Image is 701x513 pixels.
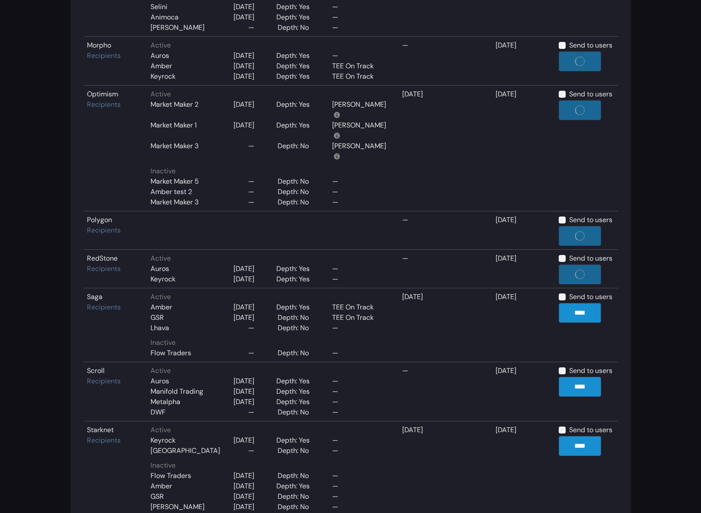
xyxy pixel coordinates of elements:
[278,197,313,207] div: Depth: No
[234,302,254,312] div: [DATE]
[150,312,164,323] div: GSR
[332,397,388,407] div: —
[278,491,313,502] div: Depth: No
[234,61,254,71] div: [DATE]
[150,22,205,33] div: [PERSON_NAME]
[276,12,314,22] div: Depth: Yes
[87,292,102,301] a: Saga
[150,481,172,491] div: Amber
[150,120,197,141] div: Market Maker 1
[332,376,388,386] div: —
[248,22,254,33] div: —
[234,120,254,141] div: [DATE]
[278,502,313,512] div: Depth: No
[332,12,388,22] div: —
[332,141,388,162] div: [PERSON_NAME]
[150,502,205,512] div: [PERSON_NAME]
[278,446,313,456] div: Depth: No
[276,99,314,120] div: Depth: Yes
[150,274,176,284] div: Keyrock
[332,99,388,120] div: [PERSON_NAME]
[150,12,179,22] div: Animoca
[150,460,395,471] div: Inactive
[278,323,313,333] div: Depth: No
[234,481,254,491] div: [DATE]
[332,481,388,491] div: —
[87,264,121,273] a: Recipients
[569,425,612,435] label: Send to users
[150,40,395,51] div: Active
[150,323,169,333] div: Lhava
[332,120,388,141] div: [PERSON_NAME]
[234,435,254,446] div: [DATE]
[150,166,395,176] div: Inactive
[87,436,121,445] a: Recipients
[150,386,203,397] div: Manifold Trading
[399,86,492,211] td: [DATE]
[150,471,191,481] div: Flow Traders
[278,141,313,162] div: Depth: No
[492,288,555,362] td: [DATE]
[332,176,388,187] div: —
[87,254,118,263] a: RedStone
[332,348,388,358] div: —
[150,491,164,502] div: GSR
[276,2,314,12] div: Depth: Yes
[332,323,388,333] div: —
[492,362,555,421] td: [DATE]
[234,471,254,481] div: [DATE]
[399,362,492,421] td: —
[234,491,254,502] div: [DATE]
[569,253,612,264] label: Send to users
[492,250,555,288] td: [DATE]
[248,141,254,162] div: —
[150,176,199,187] div: Market Maker 5
[332,446,388,456] div: —
[332,274,388,284] div: —
[278,407,313,417] div: Depth: No
[150,2,167,12] div: Selini
[150,71,176,82] div: Keyrock
[276,386,314,397] div: Depth: Yes
[248,323,254,333] div: —
[248,176,254,187] div: —
[276,71,314,82] div: Depth: Yes
[150,253,395,264] div: Active
[150,425,395,435] div: Active
[278,187,313,197] div: Depth: No
[399,288,492,362] td: [DATE]
[248,407,254,417] div: —
[276,302,314,312] div: Depth: Yes
[248,197,254,207] div: —
[332,264,388,274] div: —
[276,397,314,407] div: Depth: Yes
[87,89,118,99] a: Optimism
[248,187,254,197] div: —
[150,197,198,207] div: Market Maker 3
[276,481,314,491] div: Depth: Yes
[332,491,388,502] div: —
[87,376,121,386] a: Recipients
[150,99,198,120] div: Market Maker 2
[150,376,169,386] div: Auros
[150,366,395,376] div: Active
[332,51,388,61] div: —
[332,71,388,82] div: TEE On Track
[276,51,314,61] div: Depth: Yes
[332,386,388,397] div: —
[234,12,254,22] div: [DATE]
[278,176,313,187] div: Depth: No
[150,446,220,456] div: [GEOGRAPHIC_DATA]
[332,502,388,512] div: —
[87,215,112,224] a: Polygon
[150,264,169,274] div: Auros
[332,61,388,71] div: TEE On Track
[150,89,395,99] div: Active
[150,435,176,446] div: Keyrock
[492,37,555,86] td: [DATE]
[276,264,314,274] div: Depth: Yes
[150,187,192,197] div: Amber test 2
[399,211,492,250] td: —
[569,40,612,51] label: Send to users
[332,197,388,207] div: —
